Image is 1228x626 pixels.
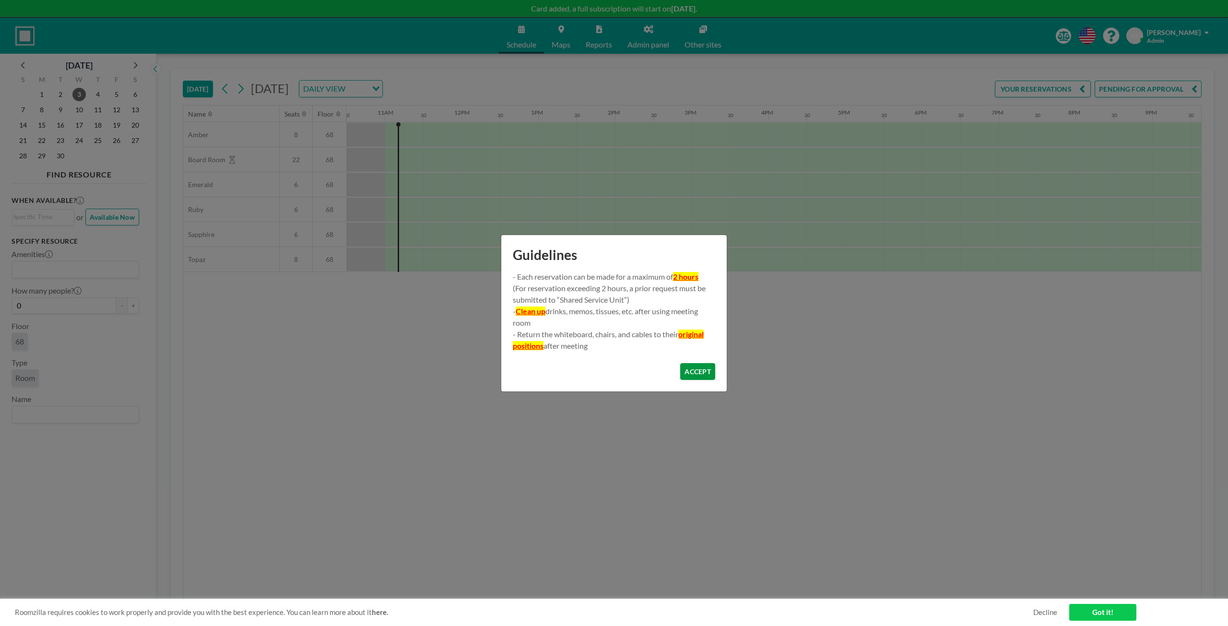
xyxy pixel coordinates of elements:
[680,363,715,380] button: ACCEPT
[513,271,715,283] p: - Each reservation can be made for a maximum of
[513,329,715,352] p: - Return the whiteboard, chairs, and cables to their after meeting
[516,307,545,316] u: Clean up
[15,608,1033,617] span: Roomzilla requires cookies to work properly and provide you with the best experience. You can lea...
[673,272,698,281] u: 2 hours
[513,330,704,350] u: original positions
[372,608,388,616] a: here.
[513,283,715,306] p: (For reservation exceeding 2 hours, a prior request must be submitted to “Shared Service Unit”)
[513,306,715,329] p: - drinks, memos, tissues, etc. after using meeting room
[501,235,727,271] h1: Guidelines
[1033,608,1057,617] a: Decline
[1069,604,1136,621] a: Got it!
